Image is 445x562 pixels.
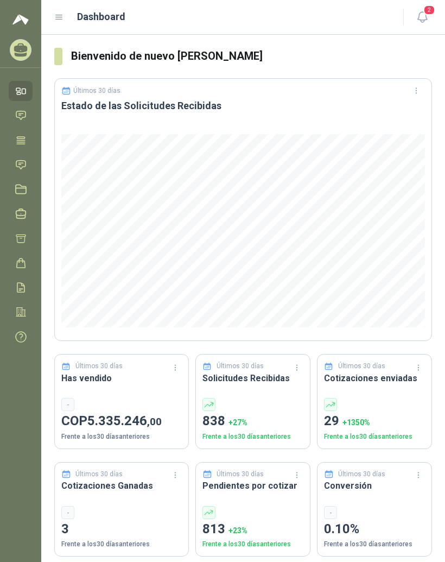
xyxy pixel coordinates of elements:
[61,539,182,550] p: Frente a los 30 días anteriores
[202,371,303,385] h3: Solicitudes Recibidas
[61,506,74,519] div: -
[61,411,182,432] p: COP
[324,371,425,385] h3: Cotizaciones enviadas
[61,398,74,411] div: -
[412,8,432,27] button: 2
[61,371,182,385] h3: Has vendido
[61,519,182,540] p: 3
[423,5,435,15] span: 2
[12,13,29,26] img: Logo peakr
[71,48,432,65] h3: Bienvenido de nuevo [PERSON_NAME]
[338,469,385,479] p: Últimos 30 días
[202,479,303,492] h3: Pendientes por cotizar
[61,432,182,442] p: Frente a los 30 días anteriores
[324,506,337,519] div: -
[61,99,425,112] h3: Estado de las Solicitudes Recibidas
[324,539,425,550] p: Frente a los 30 días anteriores
[147,415,162,428] span: ,00
[342,418,370,427] span: + 1350 %
[73,87,120,94] p: Últimos 30 días
[202,539,303,550] p: Frente a los 30 días anteriores
[202,432,303,442] p: Frente a los 30 días anteriores
[87,413,162,428] span: 5.335.246
[228,418,247,427] span: + 27 %
[202,411,303,432] p: 838
[217,361,264,371] p: Últimos 30 días
[61,479,182,492] h3: Cotizaciones Ganadas
[77,9,125,24] h1: Dashboard
[75,469,123,479] p: Últimos 30 días
[202,519,303,540] p: 813
[324,479,425,492] h3: Conversión
[324,432,425,442] p: Frente a los 30 días anteriores
[338,361,385,371] p: Últimos 30 días
[324,519,425,540] p: 0.10%
[228,526,247,535] span: + 23 %
[75,361,123,371] p: Últimos 30 días
[324,411,425,432] p: 29
[217,469,264,479] p: Últimos 30 días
